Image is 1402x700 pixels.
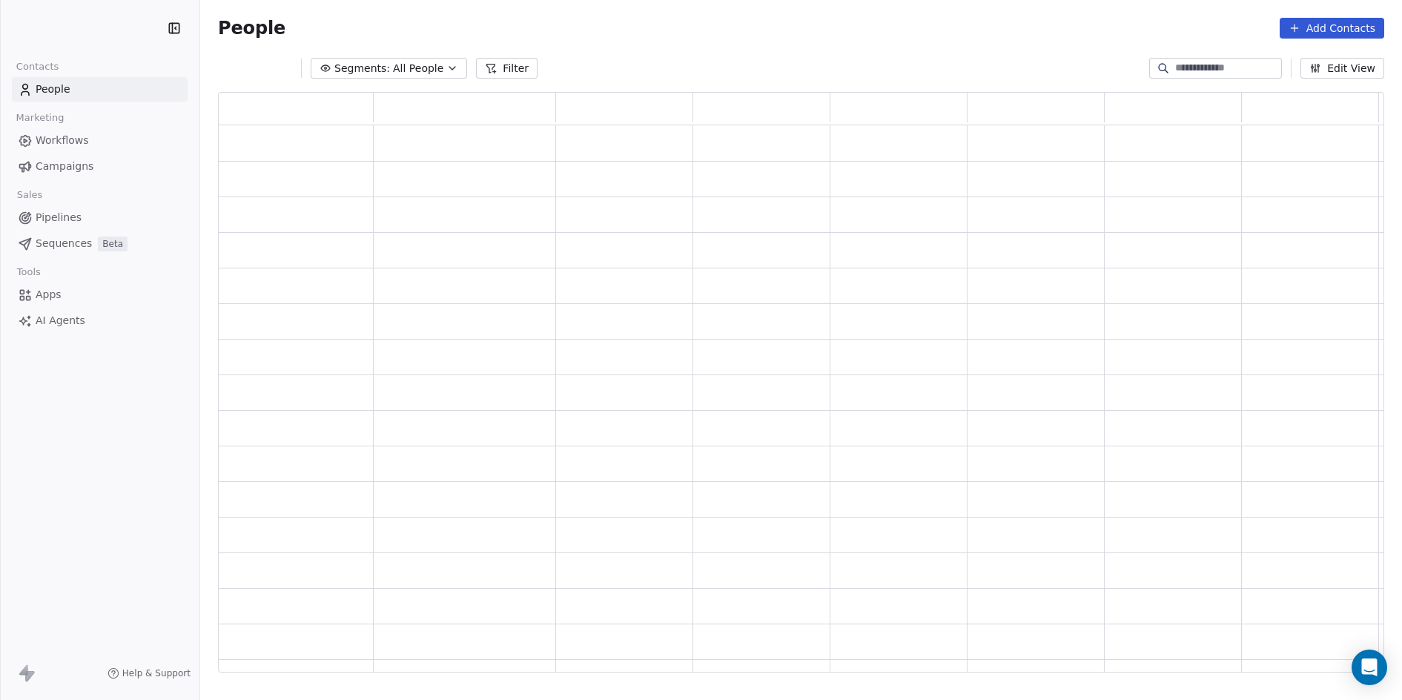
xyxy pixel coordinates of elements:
[108,667,191,679] a: Help & Support
[36,210,82,225] span: Pipelines
[393,61,443,76] span: All People
[12,154,188,179] a: Campaigns
[36,287,62,303] span: Apps
[12,77,188,102] a: People
[1352,650,1387,685] div: Open Intercom Messenger
[1300,58,1384,79] button: Edit View
[12,308,188,333] a: AI Agents
[476,58,538,79] button: Filter
[12,283,188,307] a: Apps
[98,237,128,251] span: Beta
[1280,18,1384,39] button: Add Contacts
[334,61,390,76] span: Segments:
[36,159,93,174] span: Campaigns
[10,261,47,283] span: Tools
[10,184,49,206] span: Sales
[36,82,70,97] span: People
[122,667,191,679] span: Help & Support
[12,231,188,256] a: SequencesBeta
[36,236,92,251] span: Sequences
[218,17,285,39] span: People
[12,205,188,230] a: Pipelines
[10,107,70,129] span: Marketing
[36,313,85,328] span: AI Agents
[10,56,65,78] span: Contacts
[12,128,188,153] a: Workflows
[36,133,89,148] span: Workflows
